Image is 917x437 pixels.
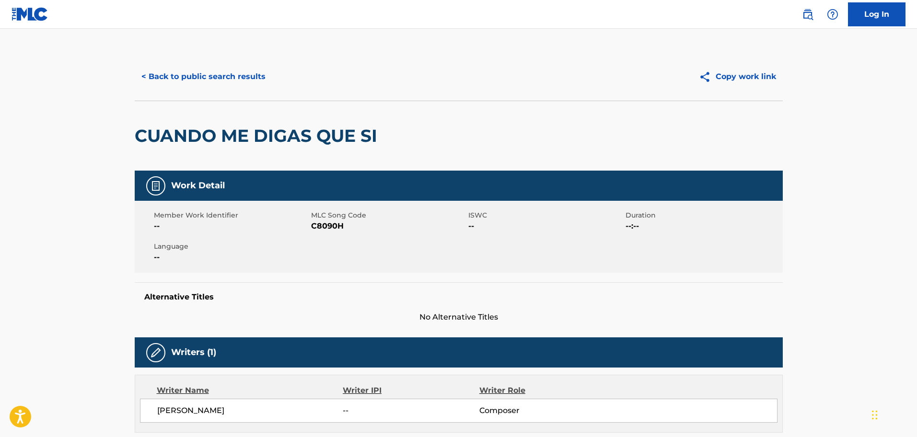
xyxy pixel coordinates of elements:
[150,347,162,358] img: Writers
[171,180,225,191] h5: Work Detail
[626,220,780,232] span: --:--
[154,220,309,232] span: --
[135,311,783,323] span: No Alternative Titles
[154,241,309,252] span: Language
[154,210,309,220] span: Member Work Identifier
[157,405,343,416] span: [PERSON_NAME]
[343,385,479,396] div: Writer IPI
[12,7,48,21] img: MLC Logo
[468,220,623,232] span: --
[154,252,309,263] span: --
[699,71,716,83] img: Copy work link
[311,210,466,220] span: MLC Song Code
[802,9,813,20] img: search
[827,9,838,20] img: help
[626,210,780,220] span: Duration
[468,210,623,220] span: ISWC
[479,405,604,416] span: Composer
[171,347,216,358] h5: Writers (1)
[135,125,382,147] h2: CUANDO ME DIGAS QUE SI
[869,391,917,437] iframe: Chat Widget
[872,401,878,429] div: Arrastrar
[144,292,773,302] h5: Alternative Titles
[479,385,604,396] div: Writer Role
[848,2,905,26] a: Log In
[157,385,343,396] div: Writer Name
[798,5,817,24] a: Public Search
[150,180,162,192] img: Work Detail
[869,391,917,437] div: Widget de chat
[823,5,842,24] div: Help
[135,65,272,89] button: < Back to public search results
[343,405,479,416] span: --
[692,65,783,89] button: Copy work link
[311,220,466,232] span: C8090H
